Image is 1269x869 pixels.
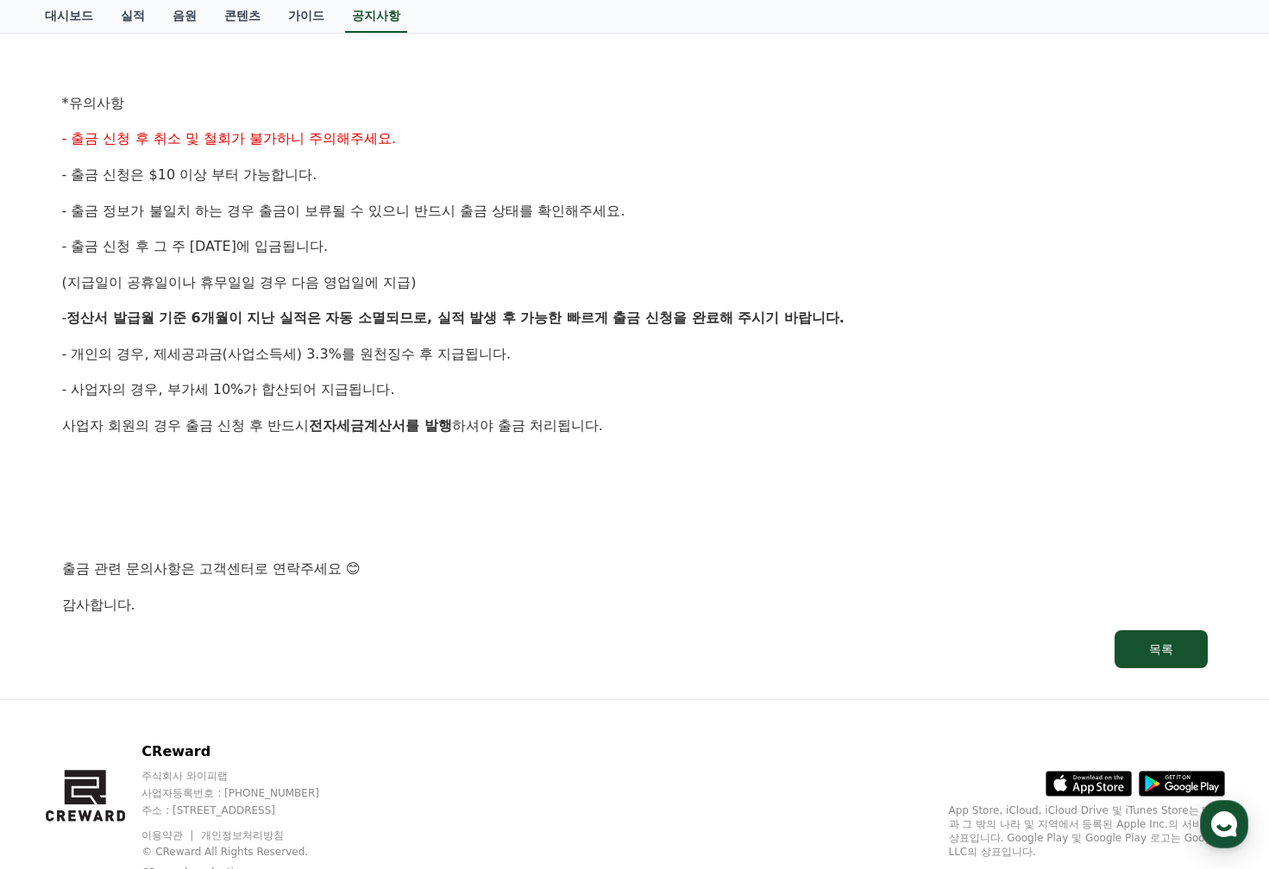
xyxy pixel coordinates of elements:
[1149,641,1173,658] div: 목록
[62,274,417,291] span: (지급일이 공휴일이나 휴무일일 경우 다음 영업일에 지급)
[66,309,186,326] strong: 정산서 발급월 기준
[62,346,512,362] span: - 개인의 경우, 제세공과금(사업소득세) 3.3%를 원천징수 후 지급됩니다.
[158,573,179,587] span: 대화
[141,845,444,859] p: © CReward All Rights Reserved.
[1115,630,1208,668] button: 목록
[141,769,444,783] p: 주식회사 와이피랩
[62,630,1208,668] a: 목록
[62,238,329,254] span: - 출금 신청 후 그 주 [DATE]에 입금됩니다.
[54,572,65,586] span: 홈
[949,803,1225,859] p: App Store, iCloud, iCloud Drive 및 iTunes Store는 미국과 그 밖의 나라 및 지역에서 등록된 Apple Inc.의 서비스 상표입니다. Goo...
[62,95,124,111] span: *유의사항
[5,547,114,590] a: 홈
[62,130,397,147] span: - 출금 신청 후 취소 및 철회가 불가하니 주의해주세요.
[141,741,444,762] p: CReward
[62,417,310,434] span: 사업자 회원의 경우 출금 신청 후 반드시
[62,381,395,397] span: - 사업자의 경우, 부가세 10%가 합산되어 지급됩니다.
[62,560,361,577] span: 출금 관련 문의사항은 고객센터로 연락주세요 😊
[62,203,625,219] span: - 출금 정보가 불일치 하는 경우 출금이 보류될 수 있으니 반드시 출금 상태를 확인해주세요.
[452,417,603,434] span: 하셔야 출금 처리됩니다.
[114,547,223,590] a: 대화
[267,572,287,586] span: 설정
[201,829,284,841] a: 개인정보처리방침
[141,786,444,800] p: 사업자등록번호 : [PHONE_NUMBER]
[141,803,444,817] p: 주소 : [STREET_ADDRESS]
[62,307,1208,329] p: -
[192,309,845,326] strong: 6개월이 지난 실적은 자동 소멸되므로, 실적 발생 후 가능한 빠르게 출금 신청을 완료해 주시기 바랍니다.
[62,597,135,613] span: 감사합니다.
[141,829,196,841] a: 이용약관
[62,166,317,183] span: - 출금 신청은 $10 이상 부터 가능합니다.
[309,417,452,434] strong: 전자세금계산서를 발행
[223,547,331,590] a: 설정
